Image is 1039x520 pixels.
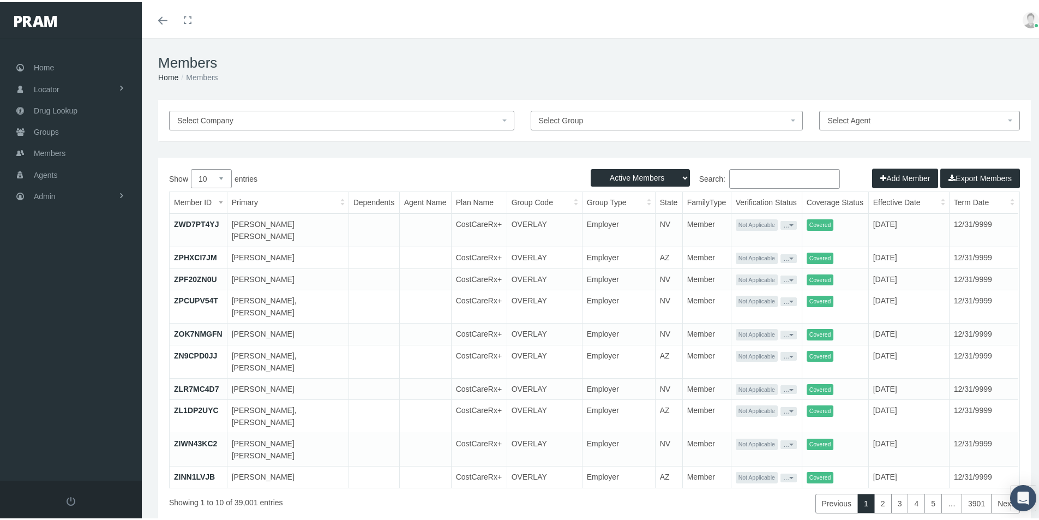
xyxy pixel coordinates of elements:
span: Not Applicable [736,217,778,229]
td: CostCareRx+ [451,245,507,267]
span: Select Group [539,114,584,123]
li: Members [178,69,218,81]
th: Member ID: activate to sort column ascending [170,190,227,211]
td: CostCareRx+ [451,266,507,288]
th: Primary: activate to sort column ascending [227,190,349,211]
td: AZ [655,343,682,376]
td: OVERLAY [507,245,582,267]
td: Employer [582,376,655,398]
td: AZ [655,464,682,486]
td: OVERLAY [507,464,582,486]
a: ZLR7MC4D7 [174,382,219,391]
td: [DATE] [868,321,949,343]
a: Previous [815,492,858,511]
td: Member [682,464,731,486]
button: ... [780,328,797,337]
td: OVERLAY [507,398,582,431]
td: OVERLAY [507,266,582,288]
span: Select Company [177,114,233,123]
label: Show entries [169,167,594,186]
td: Member [682,245,731,267]
td: 12/31/9999 [949,343,1018,376]
a: ZL1DP2UYC [174,404,219,413]
td: CostCareRx+ [451,398,507,431]
button: ... [780,405,797,414]
td: OVERLAY [507,321,582,343]
span: Covered [807,470,834,481]
span: Covered [807,272,834,284]
td: OVERLAY [507,288,582,321]
td: [PERSON_NAME] [227,266,349,288]
th: Effective Date: activate to sort column ascending [868,190,949,211]
button: ... [780,252,797,261]
td: [PERSON_NAME], [PERSON_NAME] [227,343,349,376]
td: [PERSON_NAME] [PERSON_NAME] [227,211,349,245]
td: [PERSON_NAME], [PERSON_NAME] [227,398,349,431]
td: Member [682,211,731,245]
span: Home [34,55,54,76]
td: 12/31/9999 [949,245,1018,267]
td: Member [682,376,731,398]
a: 4 [908,492,925,511]
td: Employer [582,343,655,376]
td: OVERLAY [507,343,582,376]
td: AZ [655,245,682,267]
img: PRAM_20_x_78.png [14,14,57,25]
button: ... [780,471,797,480]
td: NV [655,431,682,464]
td: [DATE] [868,343,949,376]
td: [DATE] [868,211,949,245]
th: Plan Name [451,190,507,211]
h1: Members [158,52,1031,69]
button: ... [780,273,797,282]
td: NV [655,288,682,321]
span: Covered [807,327,834,338]
span: Not Applicable [736,403,778,415]
td: Employer [582,464,655,486]
button: ... [780,350,797,358]
button: ... [780,219,797,228]
td: Employer [582,211,655,245]
a: ZOK7NMGFN [174,327,223,336]
td: [DATE] [868,245,949,267]
td: Employer [582,398,655,431]
span: Drug Lookup [34,98,77,119]
td: Member [682,321,731,343]
td: CostCareRx+ [451,464,507,486]
td: CostCareRx+ [451,376,507,398]
td: 12/31/9999 [949,398,1018,431]
td: Employer [582,431,655,464]
button: ... [780,383,797,392]
td: [PERSON_NAME] [PERSON_NAME] [227,431,349,464]
th: Group Type: activate to sort column ascending [582,190,655,211]
th: State [655,190,682,211]
a: Next [991,492,1020,511]
td: CostCareRx+ [451,343,507,376]
span: Not Applicable [736,327,778,338]
a: Home [158,71,178,80]
span: Covered [807,403,834,415]
td: CostCareRx+ [451,321,507,343]
td: CostCareRx+ [451,211,507,245]
a: ZWD7PT4YJ [174,218,219,226]
td: [DATE] [868,376,949,398]
span: Not Applicable [736,250,778,262]
td: 12/31/9999 [949,431,1018,464]
a: 5 [924,492,942,511]
span: Covered [807,217,834,229]
th: Agent Name [399,190,451,211]
span: Not Applicable [736,382,778,393]
td: NV [655,266,682,288]
td: 12/31/9999 [949,376,1018,398]
a: ZINN1LVJB [174,470,215,479]
td: [DATE] [868,288,949,321]
a: 2 [874,492,892,511]
td: CostCareRx+ [451,431,507,464]
a: ZPHXCI7JM [174,251,217,260]
span: Not Applicable [736,349,778,360]
td: Member [682,431,731,464]
td: 12/31/9999 [949,288,1018,321]
span: Locator [34,77,59,98]
td: 12/31/9999 [949,266,1018,288]
span: Admin [34,184,56,205]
